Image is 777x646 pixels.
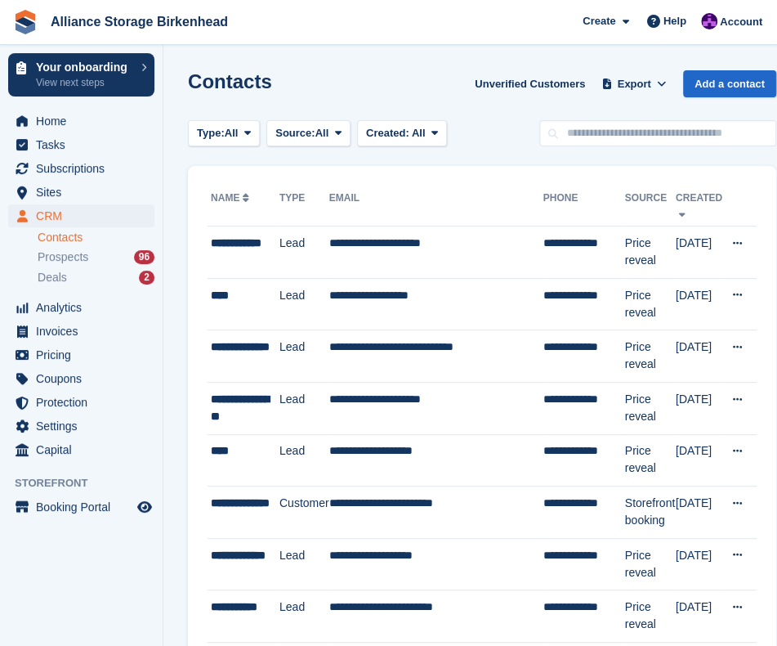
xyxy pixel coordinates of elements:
span: Booking Portal [36,496,134,518]
a: Preview store [135,497,154,517]
p: Your onboarding [36,61,133,73]
a: menu [8,320,154,343]
div: 2 [139,271,154,285]
a: menu [8,438,154,461]
td: Lead [279,434,329,487]
a: menu [8,391,154,414]
a: Deals 2 [38,269,154,286]
th: Type [279,186,329,227]
span: Invoices [36,320,134,343]
a: menu [8,157,154,180]
span: Help [663,13,686,29]
h1: Contacts [188,70,272,92]
span: Created: [366,127,409,139]
td: [DATE] [676,487,722,539]
th: Phone [543,186,624,227]
td: [DATE] [676,434,722,487]
button: Source: All [266,120,351,147]
img: stora-icon-8386f47178a22dfd0bd8f6a31ec36ba5ce8667c1dd55bd0f319d3a0aa187defe.svg [13,10,38,34]
img: Romilly Norton [701,13,717,29]
a: menu [8,415,154,437]
span: Prospects [38,249,88,265]
span: All [412,127,426,139]
a: Add a contact [683,70,776,97]
td: [DATE] [676,538,722,590]
span: Export [617,76,650,92]
span: CRM [36,204,134,227]
a: menu [8,296,154,319]
button: Export [598,70,670,97]
td: Price reveal [625,538,676,590]
span: Type: [197,125,225,141]
span: Protection [36,391,134,414]
td: Price reveal [625,590,676,643]
td: [DATE] [676,590,722,643]
td: Lead [279,590,329,643]
td: [DATE] [676,278,722,330]
div: 96 [134,250,154,264]
td: Price reveal [625,278,676,330]
span: Tasks [36,133,134,156]
span: All [225,125,239,141]
a: Unverified Customers [468,70,592,97]
span: Coupons [36,367,134,390]
span: Settings [36,415,134,437]
span: Create [583,13,615,29]
button: Created: All [357,120,447,147]
a: Prospects 96 [38,249,154,266]
th: Source [625,186,676,227]
td: Price reveal [625,227,676,279]
p: View next steps [36,75,133,90]
td: Customer [279,487,329,539]
span: Account [720,14,762,30]
a: Contacts [38,230,154,245]
a: menu [8,110,154,132]
a: menu [8,204,154,227]
td: Lead [279,278,329,330]
button: Type: All [188,120,260,147]
span: Pricing [36,343,134,366]
a: menu [8,496,154,518]
td: Lead [279,227,329,279]
a: menu [8,343,154,366]
span: Analytics [36,296,134,319]
td: [DATE] [676,330,722,383]
a: Created [676,192,722,218]
td: Storefront booking [625,487,676,539]
a: Your onboarding View next steps [8,53,154,96]
td: Price reveal [625,330,676,383]
td: Lead [279,330,329,383]
td: Lead [279,538,329,590]
td: Price reveal [625,434,676,487]
span: Source: [275,125,315,141]
a: menu [8,133,154,156]
td: Price reveal [625,382,676,434]
a: menu [8,367,154,390]
span: Sites [36,181,134,204]
th: Email [329,186,543,227]
a: Alliance Storage Birkenhead [44,8,234,35]
span: All [315,125,329,141]
td: [DATE] [676,382,722,434]
span: Deals [38,270,67,285]
span: Subscriptions [36,157,134,180]
span: Capital [36,438,134,461]
a: Name [211,192,252,204]
td: [DATE] [676,227,722,279]
td: Lead [279,382,329,434]
span: Home [36,110,134,132]
a: menu [8,181,154,204]
span: Storefront [15,475,163,491]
